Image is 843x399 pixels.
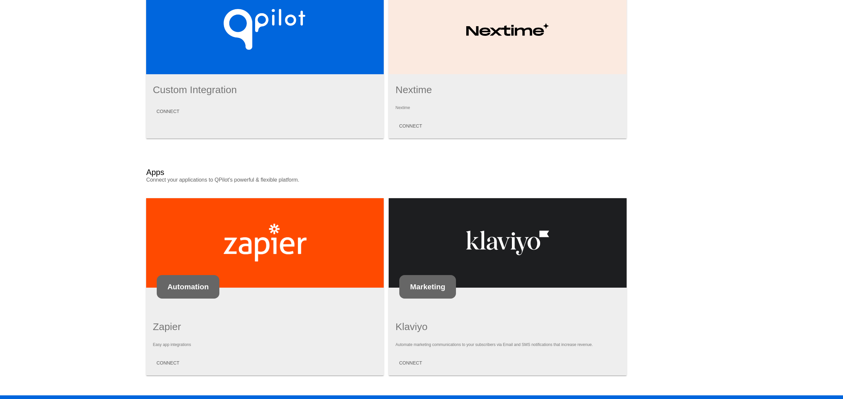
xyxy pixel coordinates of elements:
span: CONNECT [399,123,422,129]
span: CONNECT [399,360,422,366]
button: CONNECT [394,357,427,369]
h1: Klaviyo [395,321,620,332]
p: Marketing [410,283,445,291]
h1: Custom Integration [153,84,377,95]
h2: Apps [146,168,164,177]
p: Automation [167,283,209,291]
span: CONNECT [156,109,179,114]
span: CONNECT [156,360,179,366]
h1: Nextime [395,84,620,95]
p: Easy app integrations [153,342,377,347]
button: CONNECT [394,120,427,132]
p: Automate marketing communications to your subscribers via Email and SMS notifications that increa... [395,342,620,347]
h1: Zapier [153,321,377,332]
p: Connect your applications to QPilot's powerful & flexible platform. [146,177,501,183]
button: CONNECT [151,357,185,369]
p: Nextime [395,105,620,110]
button: CONNECT [151,105,185,117]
